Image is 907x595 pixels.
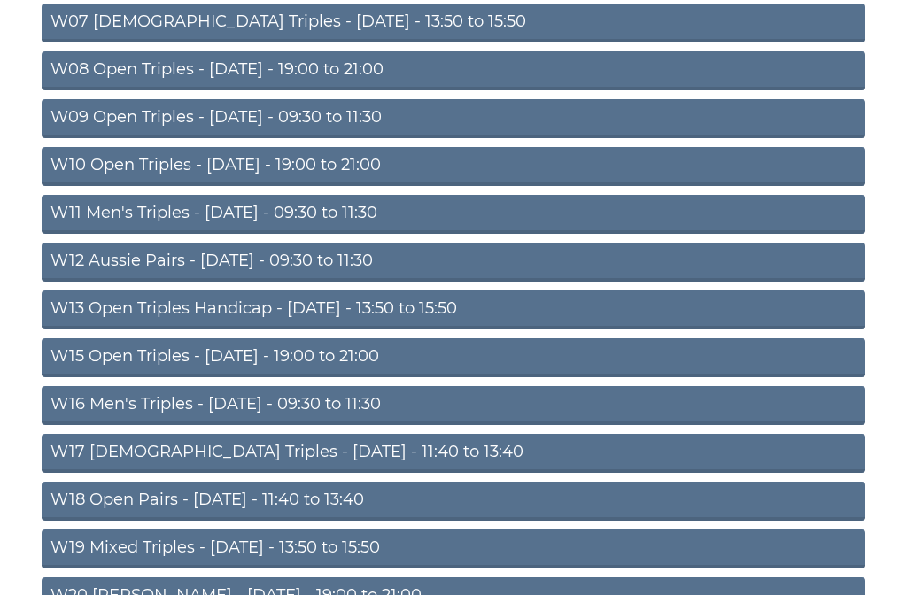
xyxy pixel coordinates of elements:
[42,51,865,90] a: W08 Open Triples - [DATE] - 19:00 to 21:00
[42,290,865,329] a: W13 Open Triples Handicap - [DATE] - 13:50 to 15:50
[42,195,865,234] a: W11 Men's Triples - [DATE] - 09:30 to 11:30
[42,99,865,138] a: W09 Open Triples - [DATE] - 09:30 to 11:30
[42,482,865,521] a: W18 Open Pairs - [DATE] - 11:40 to 13:40
[42,338,865,377] a: W15 Open Triples - [DATE] - 19:00 to 21:00
[42,529,865,568] a: W19 Mixed Triples - [DATE] - 13:50 to 15:50
[42,434,865,473] a: W17 [DEMOGRAPHIC_DATA] Triples - [DATE] - 11:40 to 13:40
[42,147,865,186] a: W10 Open Triples - [DATE] - 19:00 to 21:00
[42,386,865,425] a: W16 Men's Triples - [DATE] - 09:30 to 11:30
[42,243,865,282] a: W12 Aussie Pairs - [DATE] - 09:30 to 11:30
[42,4,865,42] a: W07 [DEMOGRAPHIC_DATA] Triples - [DATE] - 13:50 to 15:50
